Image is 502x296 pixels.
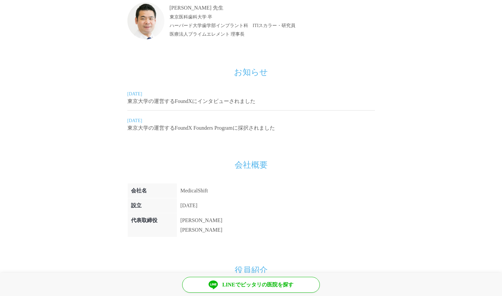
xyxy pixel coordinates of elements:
p: [PERSON_NAME] [181,226,222,234]
p: 東京大学の運営するFoundXにインタビューされました [127,97,375,105]
p: [PERSON_NAME] 先生 [170,4,375,12]
p: ハーバード大学歯学部インプラント科 ITIスカラー・研究員 [170,22,375,29]
img: 歯科医師_大石先生 [127,2,164,39]
th: 代表取締役 [127,213,177,237]
td: MedicalShift [177,183,226,198]
p: [DATE] [127,117,375,124]
a: LINEでピッタリの医院を探す [182,277,320,293]
h2: 役員紹介 [127,255,375,275]
h2: お知らせ [127,57,375,77]
td: [DATE] [177,198,226,213]
th: 会社名 [127,183,177,198]
p: 東京医科歯科大学 卒 [170,14,375,20]
p: 東京大学の運営するFoundX Founders Programに採択されました [127,124,375,132]
h2: 会社概要 [127,150,375,170]
p: [DATE] [127,90,375,97]
p: [PERSON_NAME] [181,216,222,224]
p: 医療法人プライムエレメント 理事長 [170,31,375,38]
th: 設立 [127,198,177,213]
